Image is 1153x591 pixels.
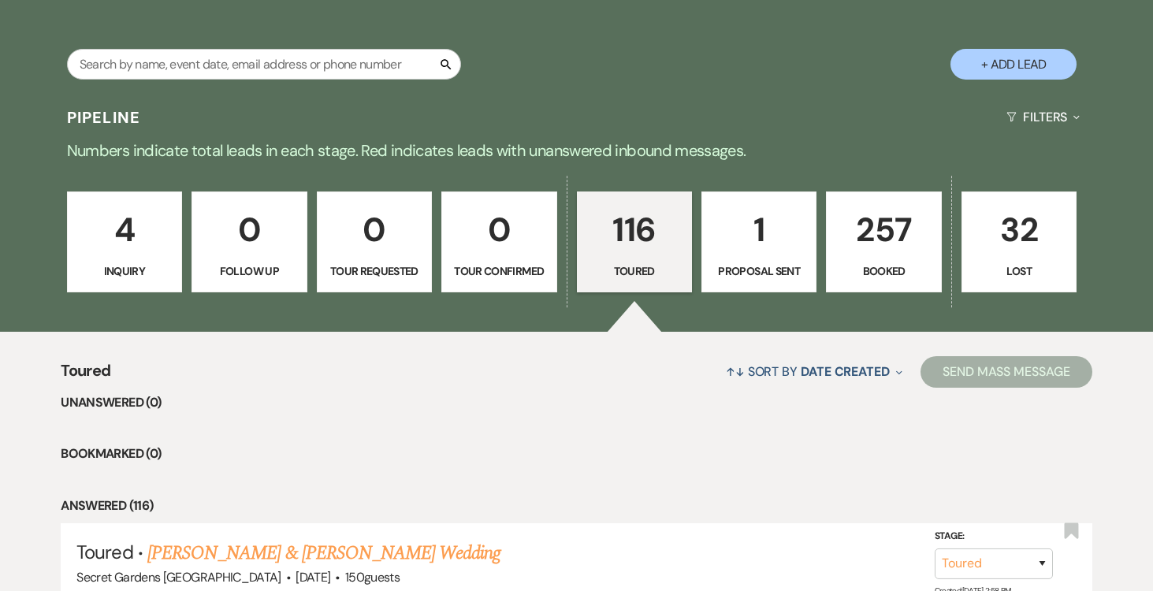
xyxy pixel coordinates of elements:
[836,262,931,280] p: Booked
[712,262,806,280] p: Proposal Sent
[317,191,432,292] a: 0Tour Requested
[441,191,556,292] a: 0Tour Confirmed
[836,203,931,256] p: 257
[61,359,110,392] span: Toured
[950,49,1077,80] button: + Add Lead
[202,203,296,256] p: 0
[577,191,692,292] a: 116Toured
[726,363,745,380] span: ↑↓
[61,496,1092,516] li: Answered (116)
[972,262,1066,280] p: Lost
[1000,96,1086,138] button: Filters
[701,191,816,292] a: 1Proposal Sent
[826,191,941,292] a: 257Booked
[712,203,806,256] p: 1
[801,363,890,380] span: Date Created
[327,262,422,280] p: Tour Requested
[67,106,141,128] h3: Pipeline
[192,191,307,292] a: 0Follow Up
[452,262,546,280] p: Tour Confirmed
[61,392,1092,413] li: Unanswered (0)
[587,203,682,256] p: 116
[345,569,400,585] span: 150 guests
[77,203,172,256] p: 4
[327,203,422,256] p: 0
[961,191,1077,292] a: 32Lost
[76,540,132,564] span: Toured
[147,539,500,567] a: [PERSON_NAME] & [PERSON_NAME] Wedding
[720,351,909,392] button: Sort By Date Created
[67,191,182,292] a: 4Inquiry
[921,356,1092,388] button: Send Mass Message
[202,262,296,280] p: Follow Up
[76,569,281,585] span: Secret Gardens [GEOGRAPHIC_DATA]
[61,444,1092,464] li: Bookmarked (0)
[67,49,461,80] input: Search by name, event date, email address or phone number
[296,569,330,585] span: [DATE]
[935,528,1053,545] label: Stage:
[9,138,1144,163] p: Numbers indicate total leads in each stage. Red indicates leads with unanswered inbound messages.
[77,262,172,280] p: Inquiry
[972,203,1066,256] p: 32
[452,203,546,256] p: 0
[587,262,682,280] p: Toured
